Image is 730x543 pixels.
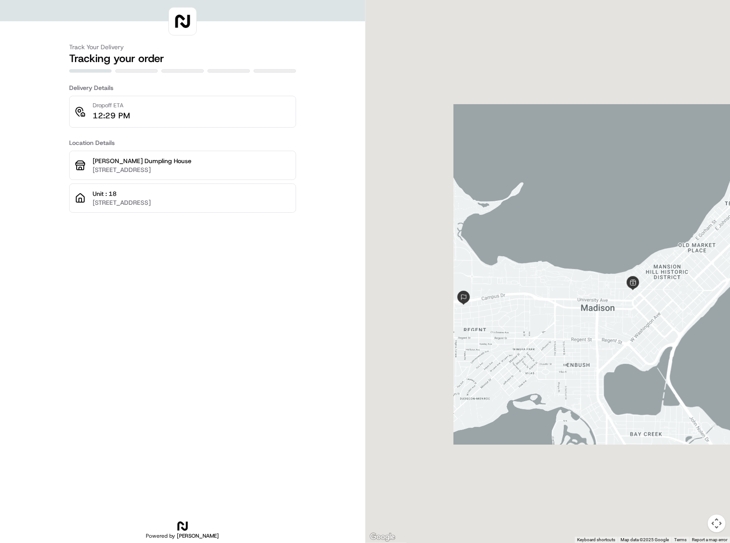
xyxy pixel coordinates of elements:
p: Unit : 18 [93,189,290,198]
p: [STREET_ADDRESS] [93,198,290,207]
h3: Location Details [69,138,296,147]
a: Terms (opens in new tab) [674,537,687,542]
p: Dropoff ETA [93,102,130,109]
p: 12:29 PM [93,109,130,122]
a: Open this area in Google Maps (opens a new window) [368,531,397,543]
span: Map data ©2025 Google [621,537,669,542]
img: Google [368,531,397,543]
h2: Powered by [146,532,219,539]
h3: Delivery Details [69,83,296,92]
button: Keyboard shortcuts [577,537,615,543]
p: [PERSON_NAME] Dumpling House [93,156,290,165]
span: [PERSON_NAME] [177,532,219,539]
h2: Tracking your order [69,51,296,66]
a: Report a map error [692,537,727,542]
button: Map camera controls [708,515,726,532]
h3: Track Your Delivery [69,43,296,51]
p: [STREET_ADDRESS] [93,165,290,174]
